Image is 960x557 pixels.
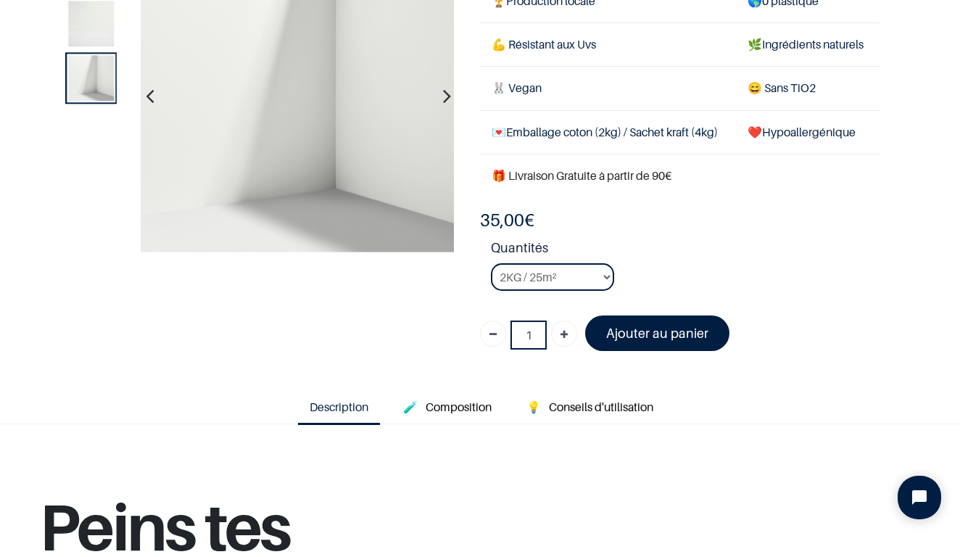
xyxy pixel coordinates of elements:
span: 😄 S [748,81,771,95]
span: Description [310,400,368,414]
a: Ajouter [551,321,577,347]
img: Product image [68,1,114,47]
span: Conseils d'utilisation [549,400,653,414]
strong: Quantités [491,238,880,263]
img: Product image [68,56,114,102]
iframe: Tidio Chat [885,463,953,532]
span: 35,00 [480,210,524,231]
span: 🌿 [748,37,762,51]
span: 💡 [526,400,541,414]
span: 🧪 [403,400,418,414]
td: ans TiO2 [736,67,879,110]
a: Supprimer [480,321,506,347]
span: Composition [426,400,492,414]
font: 🎁 Livraison Gratuite à partir de 90€ [492,168,671,183]
td: Emballage coton (2kg) / Sachet kraft (4kg) [480,110,736,154]
b: € [480,210,534,231]
span: 🐰 Vegan [492,81,542,95]
td: ❤️Hypoallergénique [736,110,879,154]
a: Ajouter au panier [585,315,729,351]
td: Ingrédients naturels [736,23,879,67]
span: 💌 [492,125,506,139]
span: 💪 Résistant aux Uvs [492,37,596,51]
font: Ajouter au panier [606,326,708,341]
